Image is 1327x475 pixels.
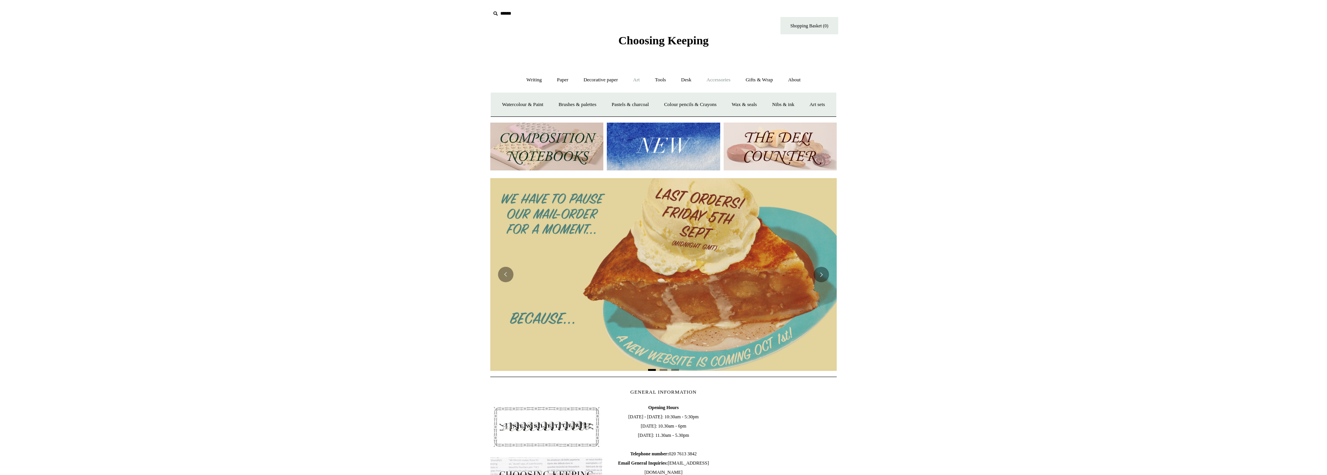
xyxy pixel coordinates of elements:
a: Choosing Keeping [618,40,709,45]
img: 202302 Composition ledgers.jpg__PID:69722ee6-fa44-49dd-a067-31375e5d54ec [490,123,603,171]
a: Brushes & palettes [552,94,603,115]
a: Shopping Basket (0) [780,17,838,34]
a: Watercolour & Paint [495,94,550,115]
button: Page 2 [660,369,667,371]
span: GENERAL INFORMATION [630,389,697,395]
button: Page 1 [648,369,656,371]
button: Page 3 [671,369,679,371]
a: Desk [674,70,699,90]
b: Opening Hours [648,405,679,410]
b: Telephone number [630,451,669,456]
img: pf-4db91bb9--1305-Newsletter-Button_1200x.jpg [490,403,602,451]
img: New.jpg__PID:f73bdf93-380a-4a35-bcfe-7823039498e1 [607,123,720,171]
b: : [667,451,669,456]
a: Nibs & ink [765,94,801,115]
button: Next [814,267,829,282]
a: Pastels & charcoal [604,94,656,115]
a: Art [626,70,647,90]
a: Tools [648,70,673,90]
button: Previous [498,267,513,282]
img: 2025 New Website coming soon.png__PID:95e867f5-3b87-426e-97a5-a534fe0a3431 [490,178,837,371]
a: Decorative paper [577,70,625,90]
span: [EMAIL_ADDRESS][DOMAIN_NAME] [618,460,709,475]
a: Wax & seals [725,94,764,115]
a: Writing [520,70,549,90]
a: Paper [550,70,576,90]
a: Accessories [700,70,738,90]
a: Gifts & Wrap [739,70,780,90]
a: Art sets [802,94,832,115]
a: Colour pencils & Crayons [657,94,723,115]
b: Email General Inquiries: [618,460,668,466]
img: The Deli Counter [724,123,837,171]
span: Choosing Keeping [618,34,709,47]
a: About [781,70,808,90]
